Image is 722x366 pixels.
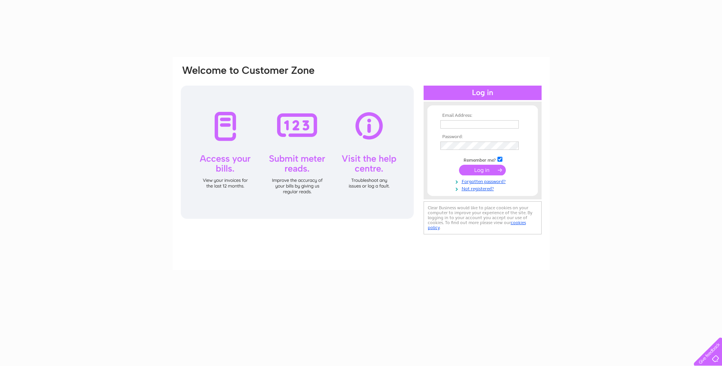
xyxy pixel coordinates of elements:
[440,177,527,185] a: Forgotten password?
[459,165,506,175] input: Submit
[438,156,527,163] td: Remember me?
[424,201,542,234] div: Clear Business would like to place cookies on your computer to improve your experience of the sit...
[438,113,527,118] th: Email Address:
[438,134,527,140] th: Password:
[428,220,526,230] a: cookies policy
[440,185,527,192] a: Not registered?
